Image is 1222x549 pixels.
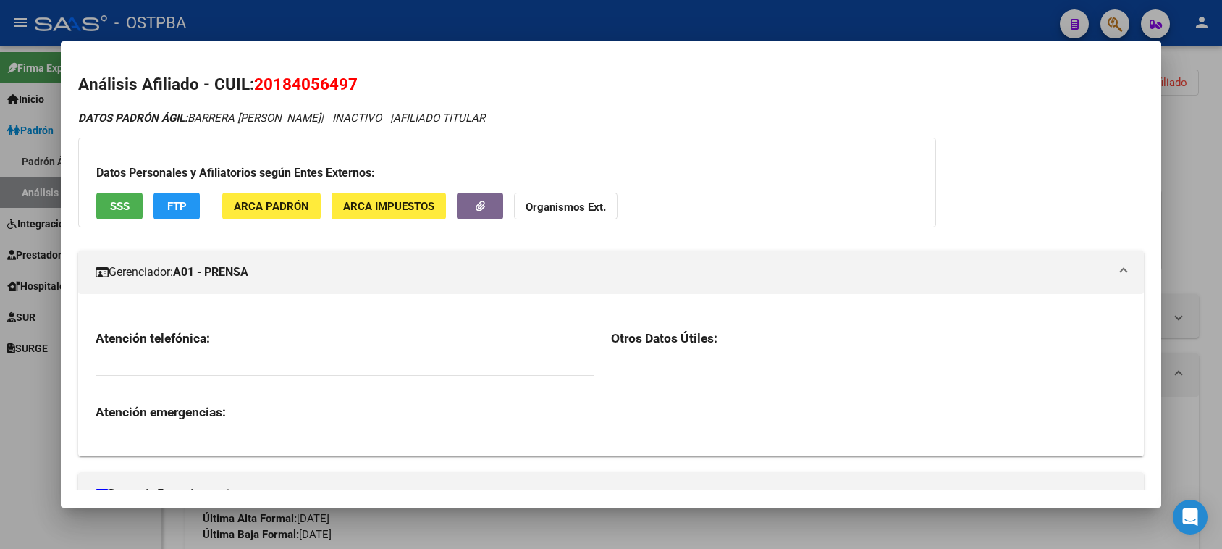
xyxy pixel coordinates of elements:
[78,72,1143,97] h2: Análisis Afiliado - CUIL:
[96,485,1108,503] mat-panel-title: Datos de Empadronamiento
[611,330,1126,346] h3: Otros Datos Útiles:
[234,200,309,213] span: ARCA Padrón
[526,201,606,214] strong: Organismos Ext.
[96,404,594,420] h3: Atención emergencias:
[96,164,918,182] h3: Datos Personales y Afiliatorios según Entes Externos:
[78,472,1143,516] mat-expansion-panel-header: Datos de Empadronamiento
[173,264,248,281] strong: A01 - PRENSA
[78,112,187,125] strong: DATOS PADRÓN ÁGIL:
[167,200,187,213] span: FTP
[78,294,1143,456] div: Gerenciador:A01 - PRENSA
[96,264,1108,281] mat-panel-title: Gerenciador:
[78,251,1143,294] mat-expansion-panel-header: Gerenciador:A01 - PRENSA
[1173,500,1208,535] div: Open Intercom Messenger
[332,193,446,219] button: ARCA Impuestos
[222,193,321,219] button: ARCA Padrón
[254,75,358,93] span: 20184056497
[343,200,434,213] span: ARCA Impuestos
[514,193,618,219] button: Organismos Ext.
[96,330,594,346] h3: Atención telefónica:
[78,112,485,125] i: | INACTIVO |
[153,193,200,219] button: FTP
[78,112,321,125] span: BARRERA [PERSON_NAME]
[96,193,143,219] button: SSS
[110,200,130,213] span: SSS
[393,112,485,125] span: AFILIADO TITULAR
